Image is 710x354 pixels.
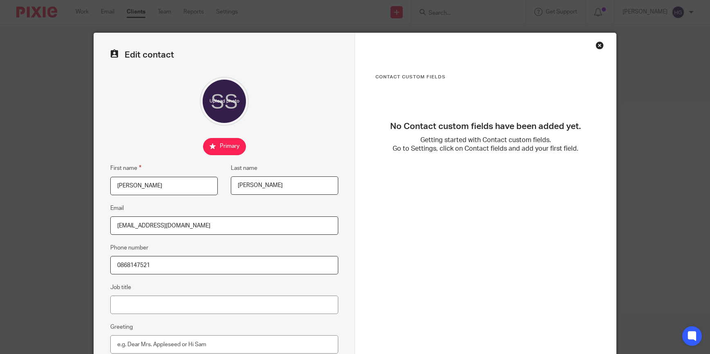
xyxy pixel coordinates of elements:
div: Close this dialog window [596,41,604,49]
label: Email [110,204,124,212]
label: Phone number [110,244,148,252]
label: First name [110,163,141,173]
h3: Contact Custom fields [375,74,596,80]
h2: Edit contact [110,49,338,60]
h3: No Contact custom fields have been added yet. [375,121,596,132]
p: Getting started with Contact custom fields. Go to Settings, click on Contact fields and add your ... [375,136,596,154]
input: e.g. Dear Mrs. Appleseed or Hi Sam [110,335,338,354]
label: Last name [231,164,257,172]
label: Greeting [110,323,133,331]
label: Job title [110,283,131,292]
